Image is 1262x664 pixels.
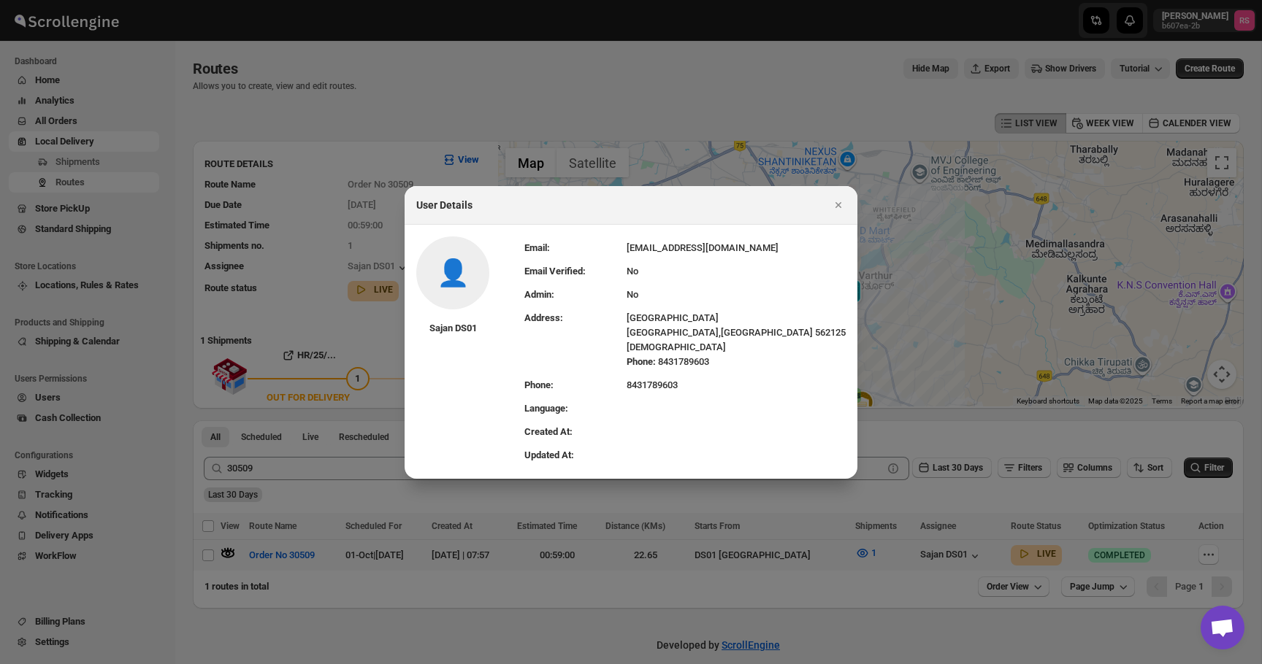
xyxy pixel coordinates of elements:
td: Email: [524,236,627,260]
td: [EMAIL_ADDRESS][DOMAIN_NAME] [627,236,846,260]
td: Created At: [524,420,627,444]
td: Address: [524,306,627,374]
span: Phone: [627,356,656,367]
td: Phone: [524,374,627,397]
td: Admin: [524,283,627,306]
button: Close [828,195,849,215]
td: Language: [524,397,627,420]
td: [GEOGRAPHIC_DATA] [GEOGRAPHIC_DATA] , [GEOGRAPHIC_DATA] 562125 [DEMOGRAPHIC_DATA] [627,306,846,374]
h2: User Details [416,198,473,212]
td: Updated At: [524,444,627,467]
div: 8431789603 [627,355,846,369]
td: 8431789603 [627,374,846,397]
span: No profile [437,266,470,280]
td: No [627,260,846,283]
td: No [627,283,846,306]
div: Open chat [1201,606,1244,649]
td: Email Verified: [524,260,627,283]
div: Sajan DS01 [429,321,477,336]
